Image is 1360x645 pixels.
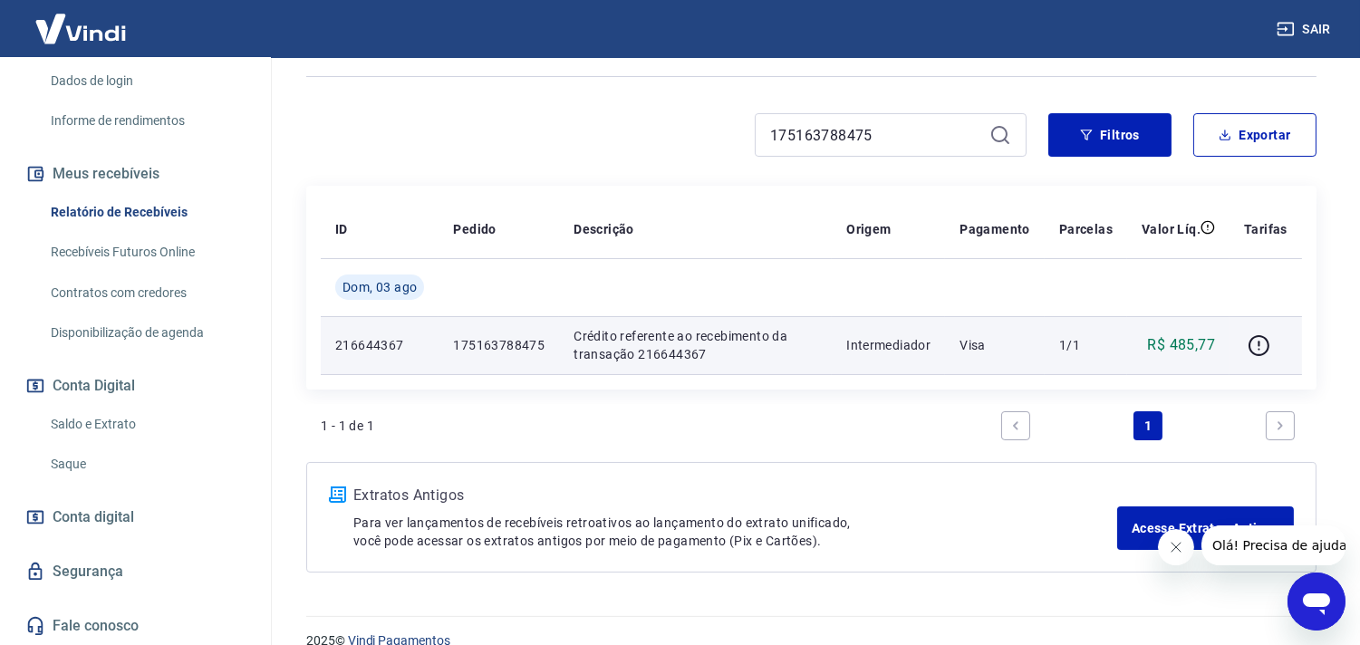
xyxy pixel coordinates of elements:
[22,154,249,194] button: Meus recebíveis
[1059,336,1113,354] p: 1/1
[329,486,346,503] img: ícone
[1193,113,1317,157] button: Exportar
[1001,411,1030,440] a: Previous page
[453,336,545,354] p: 175163788475
[960,336,1030,354] p: Visa
[1288,573,1346,631] iframe: Botão para abrir a janela de mensagens
[22,366,249,406] button: Conta Digital
[1244,220,1288,238] p: Tarifas
[22,1,140,56] img: Vindi
[321,417,374,435] p: 1 - 1 de 1
[43,234,249,271] a: Recebíveis Futuros Online
[53,505,134,530] span: Conta digital
[11,13,152,27] span: Olá! Precisa de ajuda?
[1266,411,1295,440] a: Next page
[22,552,249,592] a: Segurança
[1273,13,1338,46] button: Sair
[846,220,891,238] p: Origem
[43,314,249,351] a: Disponibilização de agenda
[43,274,249,312] a: Contratos com credores
[1142,220,1201,238] p: Valor Líq.
[1201,525,1346,565] iframe: Mensagem da empresa
[453,220,496,238] p: Pedido
[960,220,1030,238] p: Pagamento
[1158,529,1194,565] iframe: Fechar mensagem
[846,336,931,354] p: Intermediador
[43,406,249,443] a: Saldo e Extrato
[1048,113,1172,157] button: Filtros
[353,485,1117,506] p: Extratos Antigos
[43,194,249,231] a: Relatório de Recebíveis
[574,327,817,363] p: Crédito referente ao recebimento da transação 216644367
[994,404,1302,448] ul: Pagination
[335,220,348,238] p: ID
[43,446,249,483] a: Saque
[1117,506,1294,550] a: Acesse Extratos Antigos
[43,63,249,100] a: Dados de login
[22,497,249,537] a: Conta digital
[574,220,634,238] p: Descrição
[342,278,417,296] span: Dom, 03 ago
[1148,334,1216,356] p: R$ 485,77
[770,121,982,149] input: Busque pelo número do pedido
[1133,411,1162,440] a: Page 1 is your current page
[335,336,424,354] p: 216644367
[43,102,249,140] a: Informe de rendimentos
[1059,220,1113,238] p: Parcelas
[353,514,1117,550] p: Para ver lançamentos de recebíveis retroativos ao lançamento do extrato unificado, você pode aces...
